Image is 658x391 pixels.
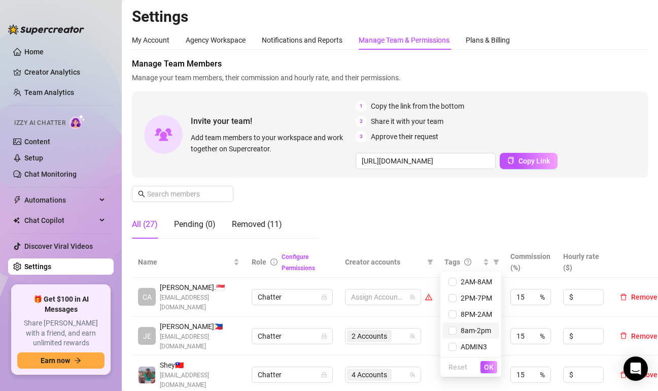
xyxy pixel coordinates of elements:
[24,48,44,56] a: Home
[444,256,460,268] span: Tags
[427,259,433,265] span: filter
[491,254,501,270] span: filter
[409,294,415,300] span: team
[359,35,449,46] div: Manage Team & Permissions
[138,256,231,268] span: Name
[160,321,239,332] span: [PERSON_NAME] 🇵🇭
[24,88,74,96] a: Team Analytics
[466,35,510,46] div: Plans & Billing
[356,116,367,127] span: 2
[371,131,438,142] span: Approve their request
[17,352,105,369] button: Earn nowarrow-right
[74,357,81,364] span: arrow-right
[132,58,648,70] span: Manage Team Members
[345,256,423,268] span: Creator accounts
[620,332,627,339] span: delete
[321,372,327,378] span: lock
[282,253,315,272] a: Configure Permissions
[252,258,266,266] span: Role
[24,192,96,208] span: Automations
[500,153,558,169] button: Copy Link
[352,331,387,342] span: 2 Accounts
[371,116,443,127] span: Share it with your team
[24,212,96,229] span: Chat Copilot
[13,196,21,204] span: thunderbolt
[186,35,246,46] div: Agency Workspace
[270,258,278,266] span: info-circle
[232,218,282,231] div: Removed (11)
[191,132,352,154] span: Add team members to your workspace and work together on Supercreator.
[624,356,648,381] div: Open Intercom Messenger
[457,294,492,302] span: 2PM-7PM
[132,218,158,231] div: All (27)
[258,329,327,344] span: Chatter
[371,101,464,112] span: Copy the link from the bottom
[160,282,239,293] span: [PERSON_NAME]. 🇸🇬
[356,101,367,112] span: 1
[143,331,151,342] span: JE
[321,294,327,300] span: lock
[258,289,327,305] span: Chatter
[347,330,392,342] span: 2 Accounts
[160,371,239,390] span: [EMAIL_ADDRESS][DOMAIN_NAME]
[70,114,85,129] img: AI Chatter
[464,258,471,266] span: question-circle
[191,115,356,127] span: Invite your team!
[457,327,491,335] span: 8am-2pm
[631,293,657,301] span: Remove
[174,218,216,231] div: Pending (0)
[132,7,648,26] h2: Settings
[262,35,342,46] div: Notifications and Reports
[493,259,499,265] span: filter
[147,188,219,200] input: Search members
[352,369,387,380] span: 4 Accounts
[41,356,70,365] span: Earn now
[24,170,77,178] a: Chat Monitoring
[24,154,43,162] a: Setup
[620,294,627,301] span: delete
[356,131,367,142] span: 3
[457,278,492,286] span: 2AM-8AM
[258,367,327,382] span: Chatter
[138,190,145,198] span: search
[143,291,152,303] span: CA
[160,293,239,312] span: [EMAIL_ADDRESS][DOMAIN_NAME]
[14,118,65,128] span: Izzy AI Chatter
[132,35,169,46] div: My Account
[425,294,432,301] span: warning
[132,72,648,83] span: Manage your team members, their commission and hourly rate, and their permissions.
[160,360,239,371] span: Shey 🇹🇼
[24,263,51,271] a: Settings
[13,217,20,224] img: Chat Copilot
[17,318,105,348] span: Share [PERSON_NAME] with a friend, and earn unlimited rewards
[480,361,497,373] button: OK
[17,295,105,314] span: 🎁 Get $100 in AI Messages
[504,247,557,278] th: Commission (%)
[457,310,492,318] span: 8PM-2AM
[24,64,106,80] a: Creator Analytics
[457,343,487,351] span: ADMIN3
[132,247,246,278] th: Name
[444,361,471,373] button: Reset
[557,247,610,278] th: Hourly rate ($)
[409,333,415,339] span: team
[24,242,93,250] a: Discover Viral Videos
[409,372,415,378] span: team
[138,367,155,383] img: Shey
[484,363,494,371] span: OK
[347,369,392,381] span: 4 Accounts
[160,332,239,351] span: [EMAIL_ADDRESS][DOMAIN_NAME]
[518,157,550,165] span: Copy Link
[321,333,327,339] span: lock
[24,138,50,146] a: Content
[8,24,84,35] img: logo-BBDzfeDw.svg
[620,371,627,378] span: delete
[631,332,657,340] span: Remove
[425,254,435,270] span: filter
[507,157,514,164] span: copy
